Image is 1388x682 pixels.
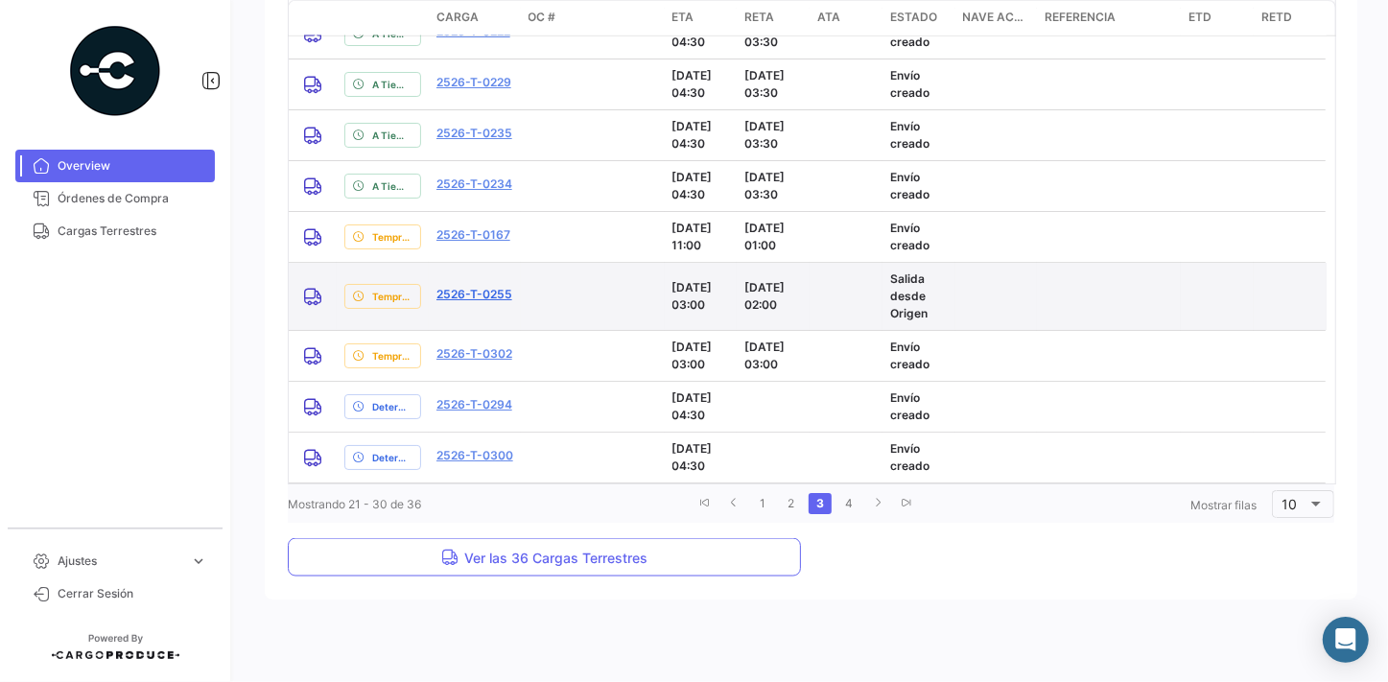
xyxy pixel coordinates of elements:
[436,447,513,464] a: 2526-T-0300
[810,1,882,35] datatable-header-cell: ATA
[288,497,421,511] span: Mostrando 21 - 30 de 36
[1190,498,1257,512] span: Mostrar filas
[441,550,647,566] span: Ver las 36 Cargas Terrestres
[672,9,694,26] span: ETA
[58,553,182,570] span: Ajustes
[288,538,801,576] button: Ver las 36 Cargas Terrestres
[1188,9,1212,26] span: ETD
[15,182,215,215] a: Órdenes de Compra
[751,493,774,514] a: 1
[1323,617,1369,663] div: Abrir Intercom Messenger
[372,450,412,465] span: Determinando
[436,176,512,193] a: 2526-T-0234
[1261,9,1292,26] span: RETD
[372,348,412,364] span: Temprano
[837,493,860,514] a: 4
[1037,1,1181,35] datatable-header-cell: Referencia
[672,441,713,473] span: [DATE] 04:30
[337,1,429,35] datatable-header-cell: delayStatus
[963,9,1030,26] span: Nave actual
[817,9,840,26] span: ATA
[672,221,713,252] span: [DATE] 11:00
[835,487,863,520] li: page 4
[744,170,785,201] span: [DATE] 03:30
[436,396,512,413] a: 2526-T-0294
[372,77,412,92] span: A Tiempo
[890,170,929,201] span: Envío creado
[777,487,806,520] li: page 2
[694,493,717,514] a: go to first page
[890,119,929,151] span: Envío creado
[672,390,713,422] span: [DATE] 04:30
[372,128,412,143] span: A Tiempo
[58,223,207,240] span: Cargas Terrestres
[436,125,512,142] a: 2526-T-0235
[744,9,774,26] span: RETA
[672,280,713,312] span: [DATE] 03:00
[372,289,412,304] span: Temprano
[665,1,738,35] datatable-header-cell: ETA
[67,23,163,119] img: powered-by.png
[372,399,412,414] span: Determinando
[190,553,207,570] span: expand_more
[737,1,810,35] datatable-header-cell: RETA
[809,493,832,514] a: 3
[58,585,207,602] span: Cerrar Sesión
[780,493,803,514] a: 2
[436,286,512,303] a: 2526-T-0255
[672,170,713,201] span: [DATE] 04:30
[1181,1,1254,35] datatable-header-cell: ETD
[58,190,207,207] span: Órdenes de Compra
[521,1,665,35] datatable-header-cell: OC #
[672,119,713,151] span: [DATE] 04:30
[744,68,785,100] span: [DATE] 03:30
[529,9,556,26] span: OC #
[436,345,512,363] a: 2526-T-0302
[436,74,511,91] a: 2526-T-0229
[672,340,713,371] span: [DATE] 03:00
[866,493,889,514] a: go to next page
[748,487,777,520] li: page 1
[58,157,207,175] span: Overview
[289,1,337,35] datatable-header-cell: transportMode
[890,68,929,100] span: Envío creado
[806,487,835,520] li: page 3
[429,1,521,35] datatable-header-cell: Carga
[890,390,929,422] span: Envío creado
[744,280,785,312] span: [DATE] 02:00
[436,9,479,26] span: Carga
[895,493,918,514] a: go to last page
[890,441,929,473] span: Envío creado
[1254,1,1327,35] datatable-header-cell: RETD
[15,150,215,182] a: Overview
[744,221,785,252] span: [DATE] 01:00
[890,9,937,26] span: Estado
[372,229,412,245] span: Temprano
[372,178,412,194] span: A Tiempo
[890,340,929,371] span: Envío creado
[15,215,215,247] a: Cargas Terrestres
[744,119,785,151] span: [DATE] 03:30
[1045,9,1116,26] span: Referencia
[890,221,929,252] span: Envío creado
[744,340,785,371] span: [DATE] 03:00
[890,271,928,320] span: Salida desde Origen
[436,226,510,244] a: 2526-T-0167
[672,68,713,100] span: [DATE] 04:30
[955,1,1038,35] datatable-header-cell: Nave actual
[882,1,955,35] datatable-header-cell: Estado
[1282,496,1298,512] span: 10
[722,493,745,514] a: go to previous page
